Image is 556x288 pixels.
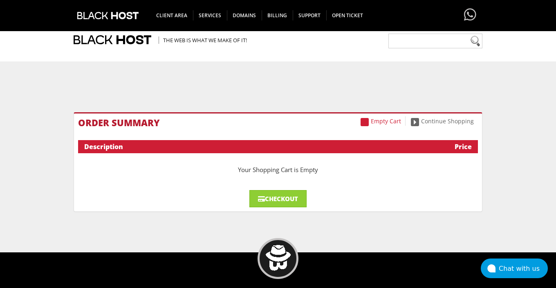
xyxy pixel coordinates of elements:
input: Need help? [388,34,482,48]
span: CLIENT AREA [150,10,193,20]
img: BlackHOST mascont, Blacky. [265,245,291,271]
span: The Web is what we make of it! [159,36,247,44]
a: Continue Shopping [407,116,478,126]
span: Billing [262,10,293,20]
span: Domains [227,10,262,20]
a: Empty Cart [356,116,406,126]
div: Chat with us [499,265,548,272]
div: Description [84,142,414,151]
span: Support [293,10,327,20]
h1: Order Summary [78,118,478,127]
span: Open Ticket [326,10,369,20]
button: Chat with us [481,259,548,278]
span: SERVICES [193,10,227,20]
a: Checkout [249,190,307,207]
div: Price [414,142,472,151]
div: Your Shopping Cart is Empty [78,157,478,182]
